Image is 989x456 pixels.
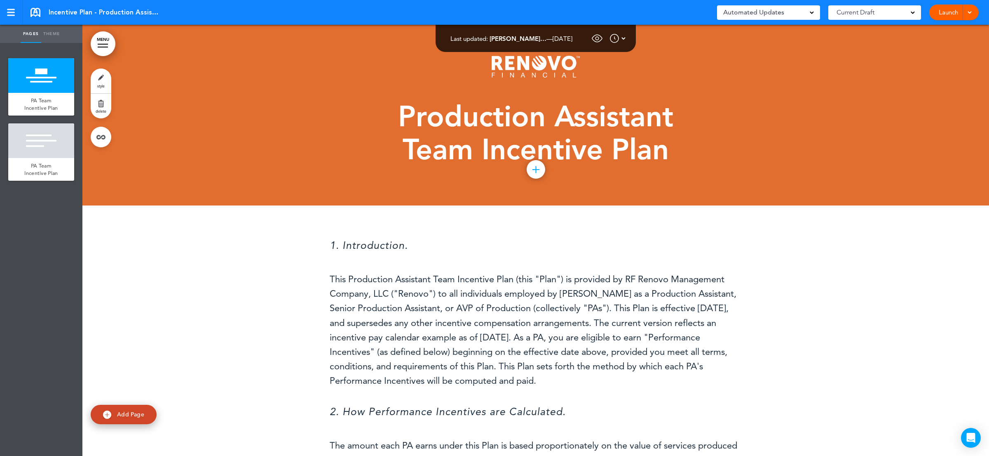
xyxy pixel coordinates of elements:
span: Production Assistant [398,99,673,134]
a: Pages [21,25,41,43]
span: Add Page [117,411,144,418]
span: style [97,83,105,88]
span: [DATE] [553,35,572,43]
span: PA Team Incentive Plan [24,97,58,111]
span: Team Incentive Plan [403,132,669,167]
a: style [91,69,111,93]
div: — [450,35,572,42]
span: Last updated: [450,35,488,43]
a: Add Page [91,405,157,424]
img: eye_approvals.svg [591,32,603,45]
a: PA Team Incentive Plan [8,93,74,116]
a: MENU [91,31,115,56]
span: This Production Assistant Team Incentive Plan (this "Plan") is provided by RF Renovo Management C... [330,274,736,386]
span: 1. Introduction. [330,239,408,252]
span: Automated Updates [723,7,784,18]
img: time.svg [609,33,619,43]
a: PA Team Incentive Plan [8,158,74,181]
a: Theme [41,25,62,43]
span: PA Team Incentive Plan [24,162,58,177]
a: Launch [935,5,961,20]
span: [PERSON_NAME]… [490,35,546,43]
img: arrow-down-white.svg [621,33,626,43]
a: delete [91,94,111,118]
span: Current Draft [837,7,874,18]
span: delete [96,109,106,113]
span: 2. How Performance Incentives are Calculated. [330,405,566,418]
span: Incentive Plan - Production Assistant [49,8,160,17]
div: Open Intercom Messenger [961,428,981,448]
img: 1746032355331-Renovo_Logo_White.png [492,56,580,78]
img: add.svg [103,411,111,419]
